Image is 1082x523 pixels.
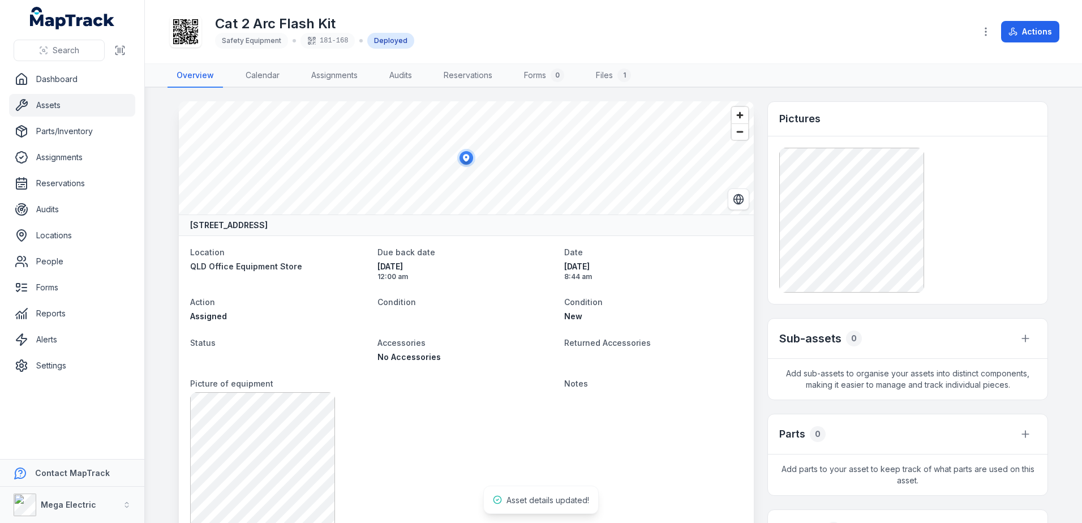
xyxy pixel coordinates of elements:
[377,338,426,348] span: Accessories
[1001,21,1059,42] button: Actions
[53,45,79,56] span: Search
[732,123,748,140] button: Zoom out
[35,468,110,478] strong: Contact MapTrack
[551,68,564,82] div: 0
[435,64,501,88] a: Reservations
[564,311,582,321] span: New
[617,68,631,82] div: 1
[728,188,749,210] button: Switch to Satellite View
[9,68,135,91] a: Dashboard
[9,276,135,299] a: Forms
[41,500,96,509] strong: Mega Electric
[14,40,105,61] button: Search
[9,94,135,117] a: Assets
[190,311,227,321] span: Assigned
[564,379,588,388] span: Notes
[587,64,640,88] a: Files1
[810,426,826,442] div: 0
[9,302,135,325] a: Reports
[564,261,742,272] span: [DATE]
[564,247,583,257] span: Date
[9,120,135,143] a: Parts/Inventory
[30,7,115,29] a: MapTrack
[190,379,273,388] span: Picture of equipment
[377,272,556,281] span: 12:00 am
[768,359,1047,400] span: Add sub-assets to organise your assets into distinct components, making it easier to manage and t...
[779,331,841,346] h2: Sub-assets
[302,64,367,88] a: Assignments
[222,36,281,45] span: Safety Equipment
[367,33,414,49] div: Deployed
[9,250,135,273] a: People
[515,64,573,88] a: Forms0
[506,495,589,505] span: Asset details updated!
[377,297,416,307] span: Condition
[779,426,805,442] h3: Parts
[564,338,651,348] span: Returned Accessories
[377,352,441,362] span: No Accessories
[300,33,355,49] div: 181-168
[377,261,556,272] span: [DATE]
[179,101,754,215] canvas: Map
[380,64,421,88] a: Audits
[377,247,435,257] span: Due back date
[768,455,1047,495] span: Add parts to your asset to keep track of what parts are used on this asset.
[168,64,223,88] a: Overview
[564,261,742,281] time: 01/10/2025, 8:44:33 am
[9,172,135,195] a: Reservations
[190,261,368,272] a: QLD Office Equipment Store
[215,15,414,33] h1: Cat 2 Arc Flash Kit
[9,354,135,377] a: Settings
[190,261,302,271] span: QLD Office Equipment Store
[564,297,603,307] span: Condition
[846,331,862,346] div: 0
[237,64,289,88] a: Calendar
[9,198,135,221] a: Audits
[9,224,135,247] a: Locations
[9,328,135,351] a: Alerts
[190,338,216,348] span: Status
[190,297,215,307] span: Action
[9,146,135,169] a: Assignments
[564,272,742,281] span: 8:44 am
[377,261,556,281] time: 02/10/2025, 12:00:00 am
[779,111,821,127] h3: Pictures
[190,220,268,231] strong: [STREET_ADDRESS]
[190,247,225,257] span: Location
[732,107,748,123] button: Zoom in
